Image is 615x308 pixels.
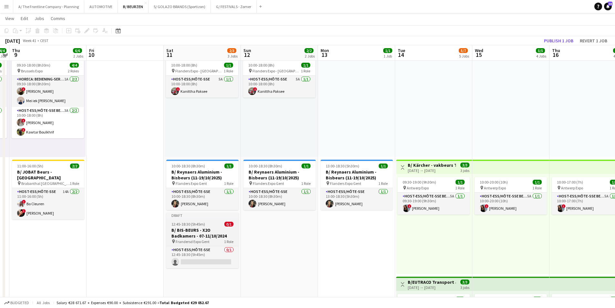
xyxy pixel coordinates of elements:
[557,297,583,302] span: 10:00-17:00 (7h)
[474,51,483,58] span: 15
[577,37,610,45] button: Revert 1 job
[13,0,84,13] button: A/ The Frontline Company - Planning
[301,63,310,68] span: 1/1
[12,188,84,219] app-card-role: Host-ess/Hôte-sse14A2/211:00-16:00 (5h)!Bo Cleuren![PERSON_NAME]
[321,160,393,210] div: 13:00-18:30 (5h30m)1/1B/ Reynaers Aluminium - Bisbeurs (11-19/10/2025) Flanders Expo Gent1 RoleHo...
[89,48,94,53] span: Fri
[243,188,316,210] app-card-role: Host-ess/Hôte-sse1/110:00-18:30 (8h30m)[PERSON_NAME]
[227,48,236,53] span: 2/3
[166,169,239,181] h3: B/ Reynaers Aluminium - Bisbeurs (11-19/10/2025)
[552,48,560,53] span: Thu
[302,164,311,168] span: 1/1
[253,181,284,186] span: Flanders Expo Gent
[166,76,238,98] app-card-role: Host-ess/Hôte-sse5A1/110:00-18:00 (8h)!Kanittha Paksee
[166,213,239,268] app-job-card: Draft12:45-18:30 (5h45m)0/1B/ BIS-BEURS - X2O Badkamers - 07-11/10/2024 Frandersd Expo Gent1 Role...
[384,54,392,58] div: 1 Job
[243,160,316,210] app-job-card: 10:00-18:30 (8h30m)1/1B/ Reynaers Aluminium - Bisbeurs (11-19/10/2025) Flanders Expo Gent1 RoleHo...
[211,0,257,13] button: G/ FESTIVALS - Zomer
[36,300,51,305] span: All jobs
[398,48,405,53] span: Tue
[243,60,315,98] app-job-card: 10:00-18:00 (8h)1/1 Flanders Expo - [GEOGRAPHIC_DATA]1 RoleHost-ess/Hôte-sse5A1/110:00-18:00 (8h)...
[536,48,545,53] span: 5/5
[171,164,205,168] span: 10:00-18:30 (8h30m)
[407,204,411,208] span: !
[165,51,173,58] span: 11
[12,107,84,138] app-card-role: Host-ess/Hôte-sse Beurs - Foire3A2/210:00-18:00 (8h)![PERSON_NAME]!Kawtar Boulkhrif
[70,181,79,186] span: 1 Role
[533,180,542,185] span: 1/1
[407,186,429,190] span: Antwerp Expo
[159,300,209,305] span: Total Budgeted €29 052.67
[22,87,26,91] span: !
[224,239,233,244] span: 1 Role
[166,227,239,239] h3: B/ BIS-BEURS - X2O Badkamers - 07-11/10/2024
[10,301,29,305] span: Budgeted
[40,38,48,43] div: CEST
[118,0,149,13] button: B/ BEURZEN
[12,48,20,53] span: Thu
[460,167,469,173] div: 3 jobs
[397,193,470,215] app-card-role: Host-ess/Hôte-sse Beurs - Foire5A1/109:30-19:00 (9h30m)![PERSON_NAME]
[484,186,506,190] span: Antwerp Expo
[12,160,84,219] app-job-card: 11:00-16:00 (5h)2/2B/ JOBAT Beurs - [GEOGRAPHIC_DATA] Brabanthal [GEOGRAPHIC_DATA]1 RoleHost-ess/...
[171,63,197,68] span: 10:00-18:00 (8h)
[228,54,238,58] div: 3 Jobs
[480,297,508,302] span: 10:00-20:00 (10h)
[171,222,205,227] span: 12:45-18:30 (5h45m)
[403,297,436,302] span: 09:30-19:00 (9h30m)
[557,180,583,185] span: 10:00-17:00 (7h)
[561,186,583,190] span: Antwerp Expo
[12,60,84,138] app-job-card: 09:30-18:00 (8h30m)4/4 Brussels Expo2 RolesHoreca: Bediening-Service1A2/209:30-18:00 (8h30m)![PER...
[459,48,468,53] span: 5/7
[541,37,576,45] button: Publish 1 job
[408,168,456,173] div: [DATE] → [DATE]
[321,188,393,210] app-card-role: Host-ess/Hôte-sse1/113:00-18:30 (5h30m)[PERSON_NAME]
[480,180,508,185] span: 10:00-20:00 (10h)
[301,181,311,186] span: 1 Role
[51,16,65,21] span: Comms
[330,181,361,186] span: Flanders Expo Gent
[305,54,315,58] div: 2 Jobs
[21,181,70,186] span: Brabanthal [GEOGRAPHIC_DATA]
[326,164,359,168] span: 13:00-18:30 (5h30m)
[304,48,313,53] span: 2/2
[166,48,173,53] span: Sat
[475,193,547,215] app-card-role: Host-ess/Hôte-sse Beurs - Foire5A1/110:00-20:00 (10h)![PERSON_NAME]
[70,164,79,168] span: 2/2
[533,297,542,302] span: 1/1
[166,246,239,268] app-card-role: Host-ess/Hôte-sse0/112:45-18:30 (5h45m)
[166,160,239,210] app-job-card: 10:00-18:30 (8h30m)1/1B/ Reynaers Aluminium - Bisbeurs (11-19/10/2025) Flanders Expo Gent1 RoleHo...
[21,69,43,73] span: Brussels Expo
[32,14,47,23] a: Jobs
[224,69,233,73] span: 1 Role
[176,181,207,186] span: Flanders Expo Gent
[460,280,469,284] span: 3/3
[320,51,329,58] span: 13
[224,164,233,168] span: 1/1
[56,300,209,305] div: Salary €28 671.67 + Expenses €90.00 + Subsistence €291.00 =
[460,284,469,290] div: 3 jobs
[3,299,30,306] button: Budgeted
[12,169,84,181] h3: B/ JOBAT Beurs - [GEOGRAPHIC_DATA]
[460,163,469,167] span: 3/3
[608,2,612,6] span: 16
[551,51,560,58] span: 16
[321,169,393,181] h3: B/ Reynaers Aluminium - Bisbeurs (11-19/10/2025)
[88,51,94,58] span: 10
[149,0,211,13] button: S/ GOLAZO BRANDS (Sportizon)
[604,3,612,10] a: 16
[301,69,310,73] span: 1 Role
[475,177,547,215] app-job-card: 10:00-20:00 (10h)1/1 Antwerp Expo1 RoleHost-ess/Hôte-sse Beurs - Foire5A1/110:00-20:00 (10h)![PER...
[397,177,470,215] app-job-card: 09:30-19:00 (9h30m)1/1 Antwerp Expo1 RoleHost-ess/Hôte-sse Beurs - Foire5A1/109:30-19:00 (9h30m)!...
[321,48,329,53] span: Mon
[175,69,224,73] span: Flanders Expo - [GEOGRAPHIC_DATA]
[532,186,542,190] span: 1 Role
[456,297,465,302] span: 1/1
[166,60,238,98] div: 10:00-18:00 (8h)1/1 Flanders Expo - [GEOGRAPHIC_DATA]1 RoleHost-ess/Hôte-sse5A1/110:00-18:00 (8h)...
[243,48,251,53] span: Sun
